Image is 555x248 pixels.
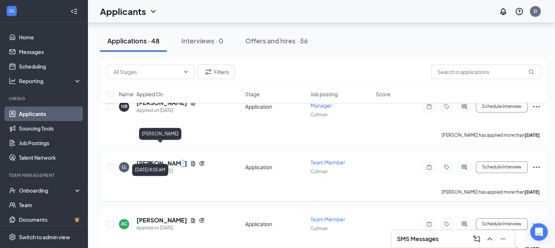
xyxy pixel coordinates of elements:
[9,96,80,102] div: Hiring
[525,189,540,195] b: [DATE]
[471,233,482,245] button: ComposeMessage
[311,169,328,174] span: Cullman
[397,235,439,243] h3: SMS Messages
[532,163,541,171] svg: Ellipses
[19,136,81,150] a: Job Postings
[19,233,70,241] div: Switch to admin view
[19,77,82,85] div: Reporting
[8,7,15,15] svg: WorkstreamLogo
[204,67,213,76] svg: Filter
[245,163,306,171] div: Application
[136,107,196,114] div: Applied on [DATE]
[497,233,509,245] button: Minimize
[442,221,451,227] svg: Tag
[19,187,75,194] div: Onboarding
[460,164,469,170] svg: ActiveChat
[19,30,81,44] a: Home
[119,90,163,98] span: Name · Applied On
[183,69,189,75] svg: ChevronDown
[9,172,80,178] div: Team Management
[515,7,524,16] svg: QuestionInfo
[136,159,187,167] h5: [PERSON_NAME]
[311,159,345,166] span: Team Member
[376,90,390,98] span: Score
[425,221,433,227] svg: Note
[9,187,16,194] svg: UserCheck
[476,161,528,173] button: Schedule Interview
[136,167,205,175] div: Applied on [DATE]
[122,164,126,170] div: LL
[311,112,328,117] span: Cullman
[136,224,205,232] div: Applied on [DATE]
[100,5,146,18] h1: Applicants
[107,36,159,45] div: Applications · 48
[245,90,260,98] span: Stage
[19,106,81,121] a: Applicants
[121,221,127,227] div: AC
[190,160,196,166] svg: Document
[113,68,180,76] input: All Stages
[9,233,16,241] svg: Settings
[198,65,235,79] button: Filter Filters
[476,218,528,230] button: Schedule Interview
[442,189,541,195] p: [PERSON_NAME] has applied more than .
[181,36,223,45] div: Interviews · 0
[199,217,205,223] svg: Reapply
[485,235,494,243] svg: ChevronUp
[311,216,345,222] span: Team Member
[136,216,187,224] h5: [PERSON_NAME]
[19,44,81,59] a: Messages
[484,233,496,245] button: ChevronUp
[311,226,328,231] span: Cullman
[19,198,81,212] a: Team
[530,223,548,241] div: Open Intercom Messenger
[498,235,507,243] svg: Minimize
[460,221,469,227] svg: ActiveChat
[442,132,541,138] p: [PERSON_NAME] has applied more than .
[245,220,306,228] div: Application
[532,220,541,228] svg: Ellipses
[528,69,534,75] svg: MagnifyingGlass
[499,7,508,16] svg: Notifications
[199,160,205,166] svg: Reapply
[139,128,181,140] div: [PERSON_NAME]
[149,7,158,16] svg: ChevronDown
[19,59,81,74] a: Scheduling
[472,235,481,243] svg: ComposeMessage
[19,121,81,136] a: Sourcing Tools
[425,164,433,170] svg: Note
[245,36,308,45] div: Offers and hires · 56
[132,164,168,176] div: [DATE] 8:05 AM
[442,164,451,170] svg: Tag
[190,217,196,223] svg: Document
[431,65,541,79] input: Search in applications
[19,212,81,227] a: DocumentsCrown
[311,90,338,98] span: Job posting
[534,8,537,14] div: D
[70,8,78,15] svg: Collapse
[19,150,81,165] a: Talent Network
[9,77,16,85] svg: Analysis
[525,132,540,138] b: [DATE]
